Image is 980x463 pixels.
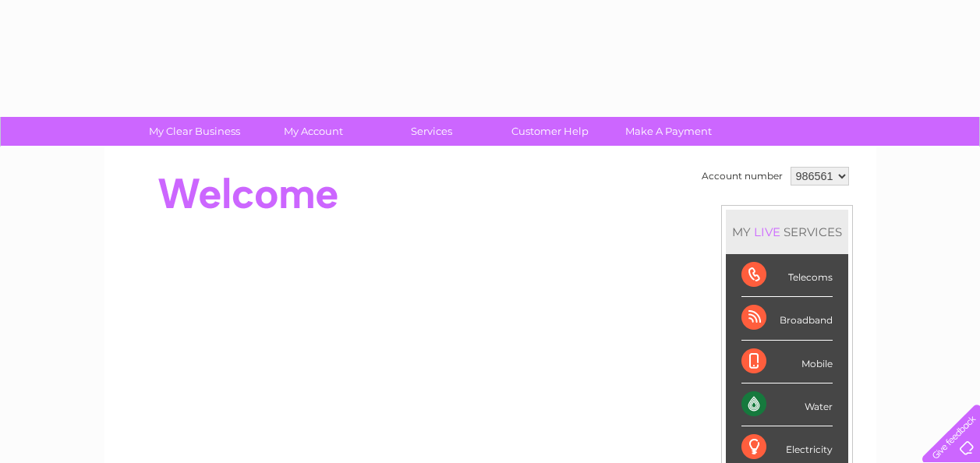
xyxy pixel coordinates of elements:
a: Customer Help [486,117,614,146]
div: Telecoms [741,254,833,297]
div: MY SERVICES [726,210,848,254]
div: Water [741,383,833,426]
div: Mobile [741,341,833,383]
a: My Clear Business [130,117,259,146]
div: LIVE [751,224,784,239]
td: Account number [698,163,787,189]
a: Services [367,117,496,146]
a: Make A Payment [604,117,733,146]
a: My Account [249,117,377,146]
div: Broadband [741,297,833,340]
